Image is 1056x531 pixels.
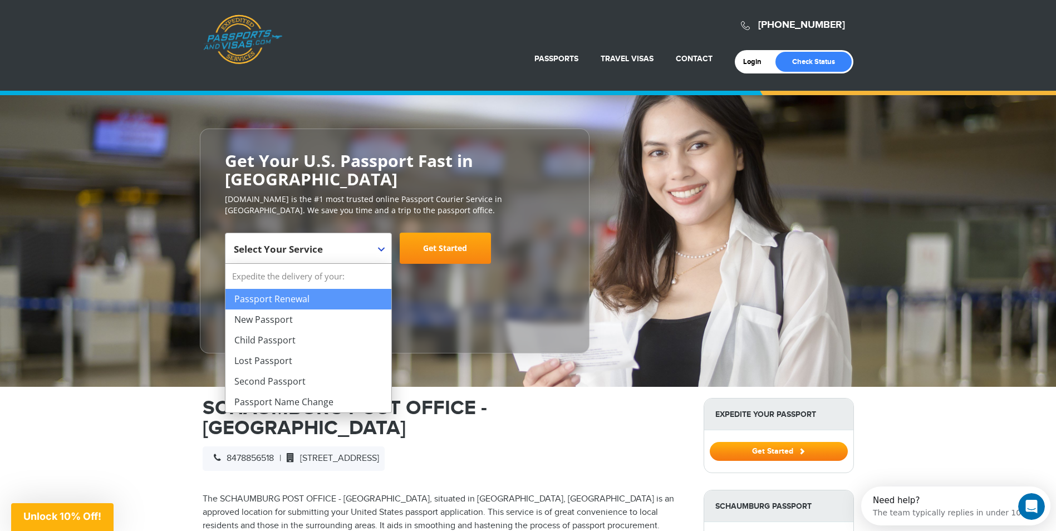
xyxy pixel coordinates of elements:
[225,371,391,392] li: Second Passport
[203,14,282,65] a: Passports & [DOMAIN_NAME]
[203,398,687,438] h1: SCHAUMBURG POST OFFICE - [GEOGRAPHIC_DATA]
[710,446,848,455] a: Get Started
[225,269,564,281] span: Starting at $199 + government fees
[203,446,385,471] div: |
[225,309,391,330] li: New Passport
[225,194,564,216] p: [DOMAIN_NAME] is the #1 most trusted online Passport Courier Service in [GEOGRAPHIC_DATA]. We sav...
[281,453,379,464] span: [STREET_ADDRESS]
[676,54,713,63] a: Contact
[601,54,654,63] a: Travel Visas
[704,399,853,430] strong: Expedite Your Passport
[12,18,168,30] div: The team typically replies in under 10m
[225,151,564,188] h2: Get Your U.S. Passport Fast in [GEOGRAPHIC_DATA]
[234,237,380,268] span: Select Your Service
[208,453,274,464] span: 8478856518
[861,486,1050,525] iframe: Intercom live chat discovery launcher
[225,264,391,412] li: Expedite the delivery of your:
[225,264,391,289] strong: Expedite the delivery of your:
[225,289,391,309] li: Passport Renewal
[710,442,848,461] button: Get Started
[23,510,101,522] span: Unlock 10% Off!
[743,57,769,66] a: Login
[225,233,392,264] span: Select Your Service
[704,490,853,522] strong: Schaumburg Passport
[225,351,391,371] li: Lost Passport
[225,330,391,351] li: Child Passport
[11,503,114,531] div: Unlock 10% Off!
[234,243,323,255] span: Select Your Service
[12,9,168,18] div: Need help?
[400,233,491,264] a: Get Started
[1018,493,1045,520] iframe: Intercom live chat
[775,52,852,72] a: Check Status
[758,19,845,31] a: [PHONE_NUMBER]
[4,4,200,35] div: Open Intercom Messenger
[534,54,578,63] a: Passports
[225,392,391,412] li: Passport Name Change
